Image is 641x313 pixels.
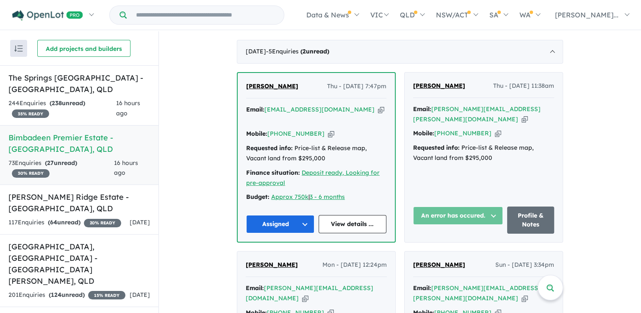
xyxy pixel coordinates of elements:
div: 244 Enquir ies [8,98,116,119]
div: Price-list & Release map, Vacant land from $295,000 [246,143,386,164]
strong: Requested info: [246,144,293,152]
span: 30 % READY [12,169,50,178]
a: Profile & Notes [507,207,554,234]
strong: Budget: [246,193,269,201]
span: 16 hours ago [116,99,140,117]
strong: Email: [413,284,431,292]
span: [PERSON_NAME]... [555,11,619,19]
span: 238 [52,99,62,107]
button: An error has occured. [413,207,503,225]
a: Deposit ready, Looking for pre-approval [246,169,380,187]
div: 117 Enquir ies [8,218,121,228]
strong: Email: [246,106,264,113]
h5: The Springs [GEOGRAPHIC_DATA] - [GEOGRAPHIC_DATA] , QLD [8,72,150,95]
strong: ( unread) [50,99,85,107]
strong: ( unread) [49,291,85,299]
span: 15 % READY [88,291,125,299]
strong: ( unread) [300,48,329,55]
h5: [GEOGRAPHIC_DATA], [GEOGRAPHIC_DATA] - [GEOGRAPHIC_DATA][PERSON_NAME] , QLD [8,241,150,287]
h5: [PERSON_NAME] Ridge Estate - [GEOGRAPHIC_DATA] , QLD [8,191,150,214]
span: 64 [50,218,57,226]
a: View details ... [319,215,387,233]
a: [PERSON_NAME] [413,81,465,91]
img: Openlot PRO Logo White [12,10,83,21]
input: Try estate name, suburb, builder or developer [128,6,282,24]
a: Approx 750k [271,193,308,201]
span: [PERSON_NAME] [246,261,298,268]
span: [DATE] [130,291,150,299]
strong: Requested info: [413,144,460,151]
span: Sun - [DATE] 3:34pm [495,260,554,270]
div: 73 Enquir ies [8,158,114,179]
button: Assigned [246,215,314,233]
span: 2 [302,48,306,55]
a: [EMAIL_ADDRESS][DOMAIN_NAME] [264,106,375,113]
strong: ( unread) [45,159,77,167]
div: [DATE] [237,40,563,64]
button: Copy [302,294,308,303]
button: Copy [328,129,334,138]
a: 3 - 6 months [310,193,345,201]
a: [PERSON_NAME][EMAIL_ADDRESS][PERSON_NAME][DOMAIN_NAME] [413,284,541,302]
button: Add projects and builders [37,40,130,57]
span: [PERSON_NAME] [413,82,465,89]
a: [PERSON_NAME][EMAIL_ADDRESS][PERSON_NAME][DOMAIN_NAME] [413,105,541,123]
span: [PERSON_NAME] [413,261,465,268]
button: Copy [495,129,501,138]
span: Thu - [DATE] 11:38am [493,81,554,91]
strong: Email: [413,105,431,113]
span: - 5 Enquir ies [266,48,329,55]
span: 16 hours ago [114,159,138,177]
a: [PERSON_NAME][EMAIL_ADDRESS][DOMAIN_NAME] [246,284,373,302]
span: 27 [47,159,54,167]
img: sort.svg [14,45,23,52]
h5: Bimbadeen Premier Estate - [GEOGRAPHIC_DATA] , QLD [8,132,150,155]
span: 20 % READY [84,219,121,227]
a: [PHONE_NUMBER] [434,129,491,137]
a: [PHONE_NUMBER] [267,130,325,137]
button: Copy [522,294,528,303]
button: Copy [522,115,528,124]
span: [PERSON_NAME] [246,82,298,90]
a: [PERSON_NAME] [246,260,298,270]
div: Price-list & Release map, Vacant land from $295,000 [413,143,554,163]
strong: Mobile: [246,130,267,137]
span: [DATE] [130,218,150,226]
span: Mon - [DATE] 12:24pm [322,260,387,270]
strong: ( unread) [48,218,80,226]
strong: Finance situation: [246,169,300,176]
button: Copy [378,105,384,114]
span: 124 [51,291,61,299]
span: Thu - [DATE] 7:47pm [327,81,386,92]
div: | [246,192,386,202]
strong: Email: [246,284,264,292]
div: 201 Enquir ies [8,290,125,300]
span: 35 % READY [12,109,49,118]
a: [PERSON_NAME] [246,81,298,92]
strong: Mobile: [413,129,434,137]
a: [PERSON_NAME] [413,260,465,270]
